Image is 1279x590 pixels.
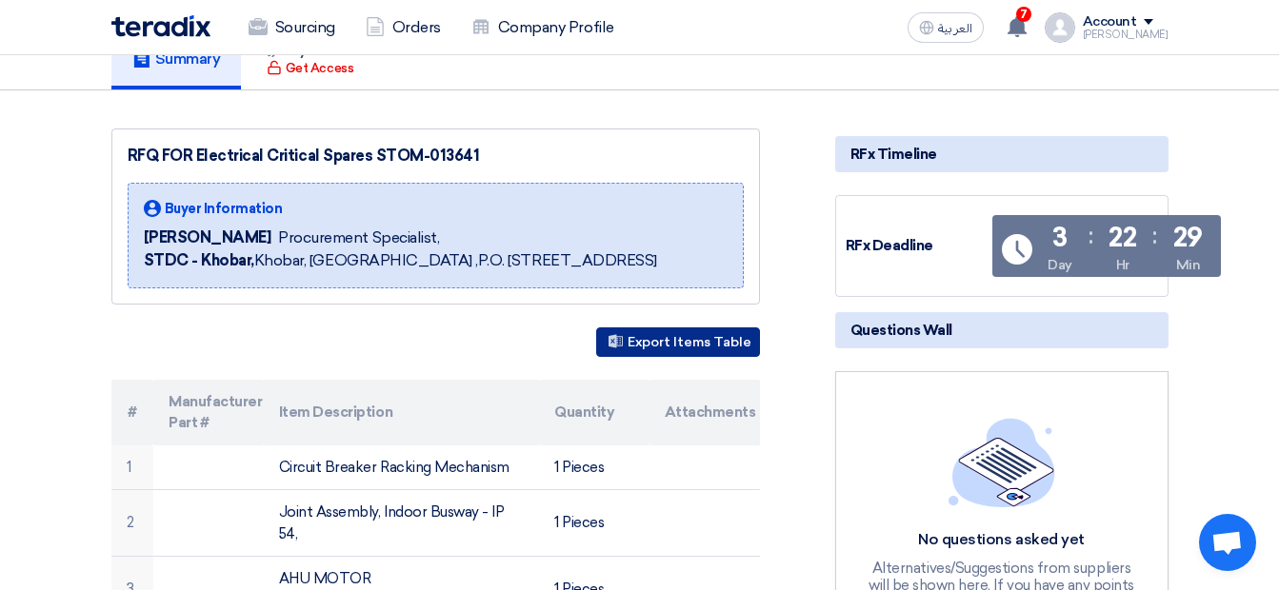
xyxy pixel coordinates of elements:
td: Joint Assembly, Indoor Busway - IP 54, [264,490,539,557]
div: Hr [1116,255,1129,275]
a: Company Profile [456,7,630,49]
td: 1 [111,445,154,490]
b: STDC - Khobar, [144,251,254,269]
div: 29 [1173,225,1203,251]
div: RFx Timeline [835,136,1169,172]
div: Min [1176,255,1201,275]
div: Open chat [1199,514,1256,571]
div: 3 [1052,225,1068,251]
img: Teradix logo [111,15,210,37]
span: Buyer Information [165,199,283,219]
a: Orders [350,7,456,49]
span: [PERSON_NAME] [144,226,271,249]
h5: Summary [132,49,221,69]
span: العربية [938,22,972,35]
div: 22 [1109,225,1136,251]
div: Account [1083,14,1137,30]
div: RFx Deadline [846,235,989,257]
td: 1 Pieces [539,445,649,490]
td: 2 [111,490,154,557]
div: Get Access [267,59,353,78]
div: No questions asked yet [863,530,1141,550]
div: [PERSON_NAME] [1083,29,1169,40]
button: Export Items Table [596,327,760,357]
th: Attachments [649,380,760,445]
span: 7 [1016,7,1031,22]
span: Procurement Specialist, [278,226,439,249]
img: profile_test.png [1045,12,1075,43]
a: Summary [111,29,242,89]
th: Quantity [539,380,649,445]
span: Khobar, [GEOGRAPHIC_DATA] ,P.O. [STREET_ADDRESS] [144,249,657,272]
td: Circuit Breaker Racking Mechanism [264,445,539,490]
div: : [1152,219,1157,253]
td: 1 Pieces [539,490,649,557]
th: Item Description [264,380,539,445]
a: My Offers Get Access [241,29,379,89]
img: empty_state_list.svg [949,418,1055,507]
a: Sourcing [233,7,350,49]
th: # [111,380,154,445]
div: RFQ FOR Electrical Critical Spares STOM-013641 [128,145,744,167]
button: العربية [908,12,984,43]
div: Day [1048,255,1072,275]
span: Questions Wall [850,320,952,341]
div: : [1089,219,1093,253]
th: Manufacturer Part # [153,380,264,445]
